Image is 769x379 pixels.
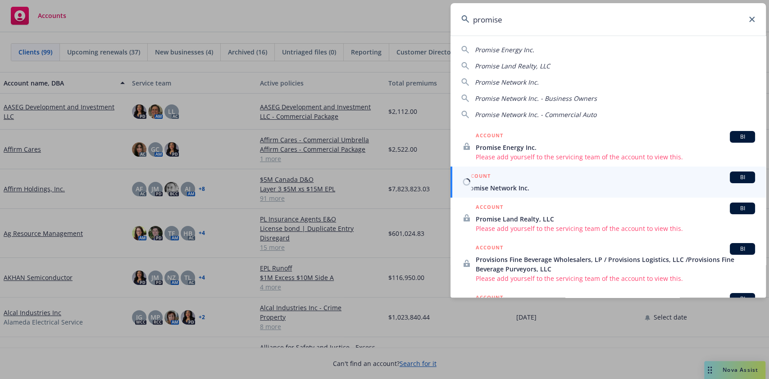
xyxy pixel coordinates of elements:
[476,243,503,254] h5: ACCOUNT
[733,245,751,253] span: BI
[463,183,755,193] span: Promise Network Inc.
[450,288,766,329] a: ACCOUNTBI
[475,110,596,119] span: Promise Network Inc. - Commercial Auto
[450,238,766,288] a: ACCOUNTBIProvisions Fine Beverage Wholesalers, LP / Provisions Logistics, LLC /Provisions Fine Be...
[463,171,491,182] h5: ACCOUNT
[476,274,755,283] span: Please add yourself to the servicing team of the account to view this.
[475,45,534,54] span: Promise Energy Inc.
[450,126,766,167] a: ACCOUNTBIPromise Energy Inc.Please add yourself to the servicing team of the account to view this.
[450,198,766,238] a: ACCOUNTBIPromise Land Realty, LLCPlease add yourself to the servicing team of the account to view...
[733,204,751,212] span: BI
[450,167,766,198] a: ACCOUNTBIPromise Network Inc.
[476,152,755,162] span: Please add yourself to the servicing team of the account to view this.
[476,214,755,224] span: Promise Land Realty, LLC
[450,3,766,36] input: Search...
[733,173,751,181] span: BI
[476,143,755,152] span: Promise Energy Inc.
[733,295,751,303] span: BI
[476,131,503,142] h5: ACCOUNT
[475,78,539,86] span: Promise Network Inc.
[733,133,751,141] span: BI
[475,94,597,103] span: Promise Network Inc. - Business Owners
[476,224,755,233] span: Please add yourself to the servicing team of the account to view this.
[476,293,503,304] h5: ACCOUNT
[475,62,550,70] span: Promise Land Realty, LLC
[476,203,503,213] h5: ACCOUNT
[476,255,755,274] span: Provisions Fine Beverage Wholesalers, LP / Provisions Logistics, LLC /Provisions Fine Beverage Pu...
